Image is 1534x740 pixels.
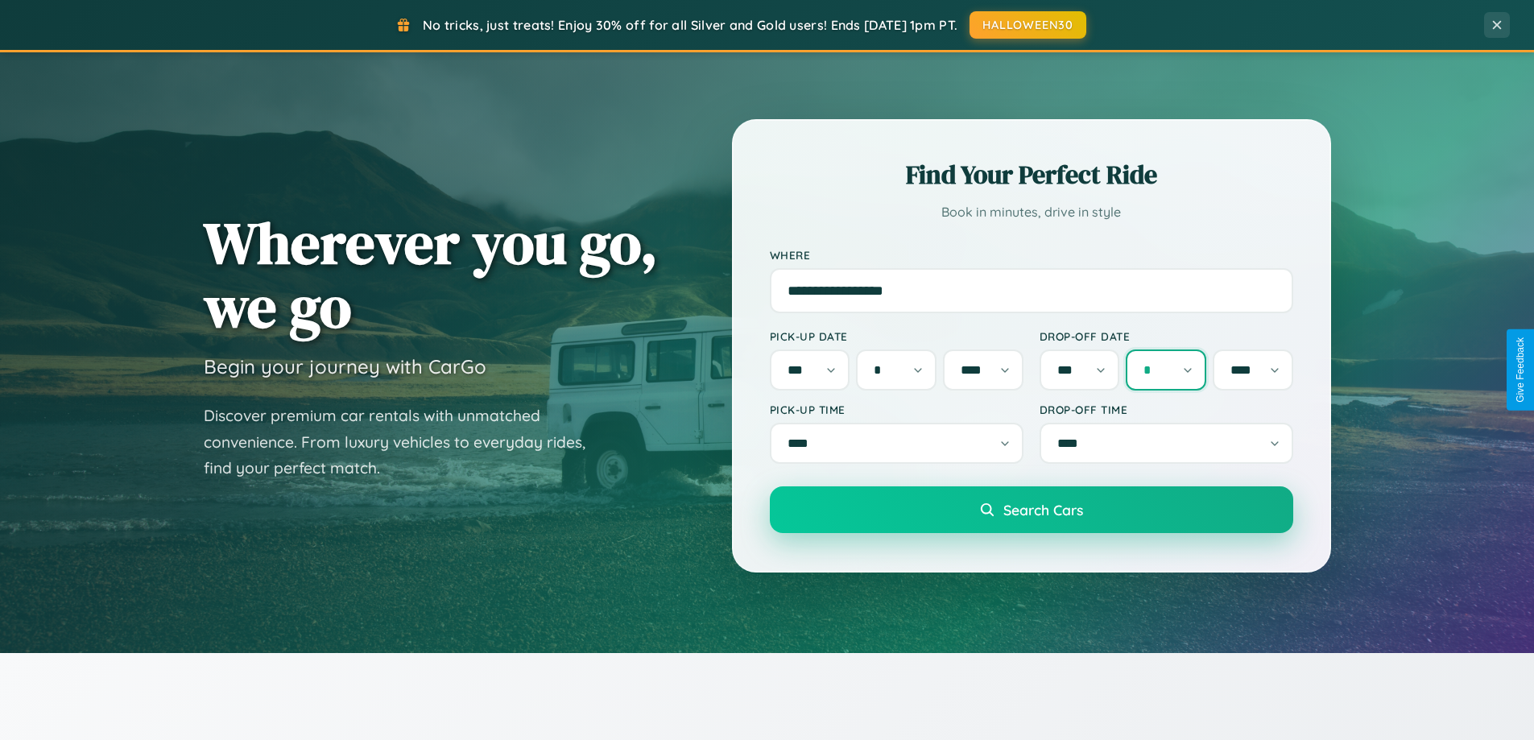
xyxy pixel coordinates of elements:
p: Discover premium car rentals with unmatched convenience. From luxury vehicles to everyday rides, ... [204,403,606,482]
h2: Find Your Perfect Ride [770,157,1293,192]
button: Search Cars [770,486,1293,533]
label: Drop-off Time [1040,403,1293,416]
label: Pick-up Time [770,403,1023,416]
button: HALLOWEEN30 [970,11,1086,39]
p: Book in minutes, drive in style [770,201,1293,224]
label: Where [770,248,1293,262]
div: Give Feedback [1515,337,1526,403]
span: Search Cars [1003,501,1083,519]
label: Pick-up Date [770,329,1023,343]
span: No tricks, just treats! Enjoy 30% off for all Silver and Gold users! Ends [DATE] 1pm PT. [423,17,957,33]
h1: Wherever you go, we go [204,211,658,338]
label: Drop-off Date [1040,329,1293,343]
h3: Begin your journey with CarGo [204,354,486,378]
